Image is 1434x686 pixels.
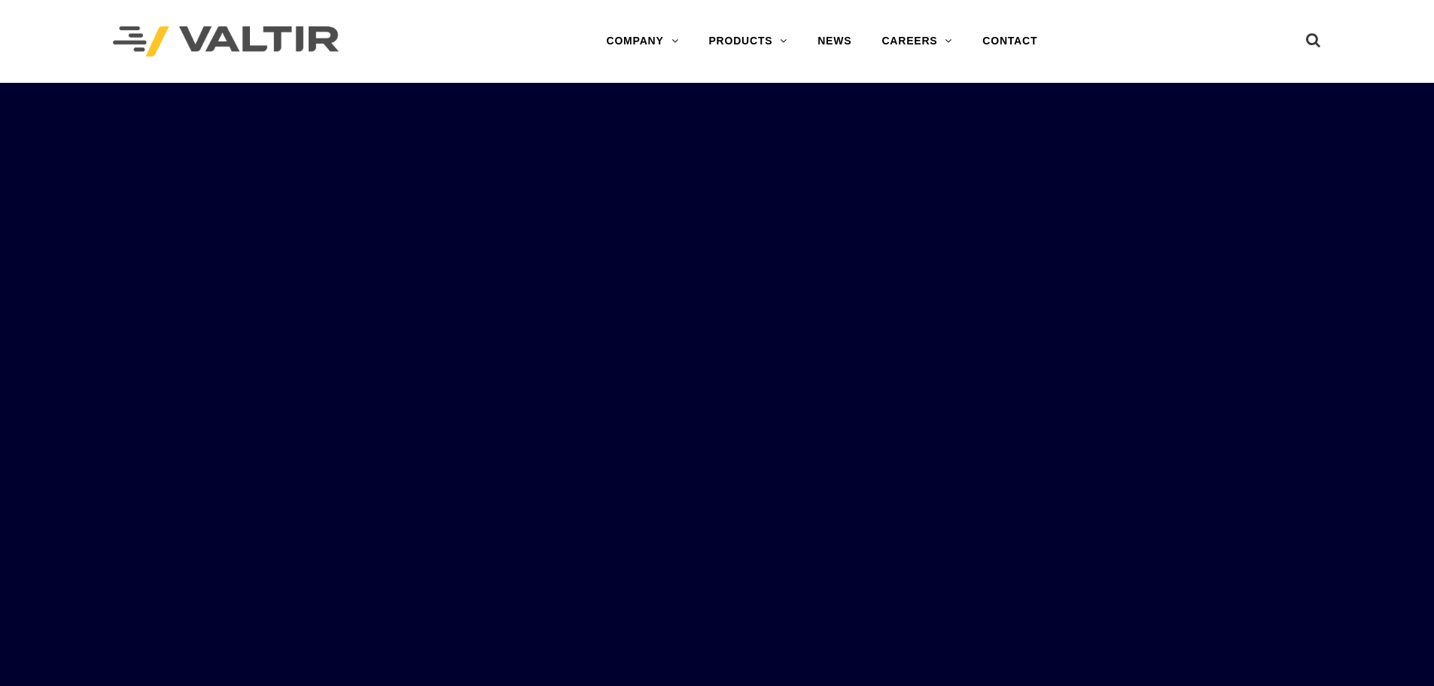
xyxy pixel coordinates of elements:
a: CAREERS [866,26,967,56]
a: CONTACT [967,26,1052,56]
a: COMPANY [591,26,693,56]
a: PRODUCTS [693,26,802,56]
img: Valtir [113,26,339,57]
a: NEWS [802,26,866,56]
